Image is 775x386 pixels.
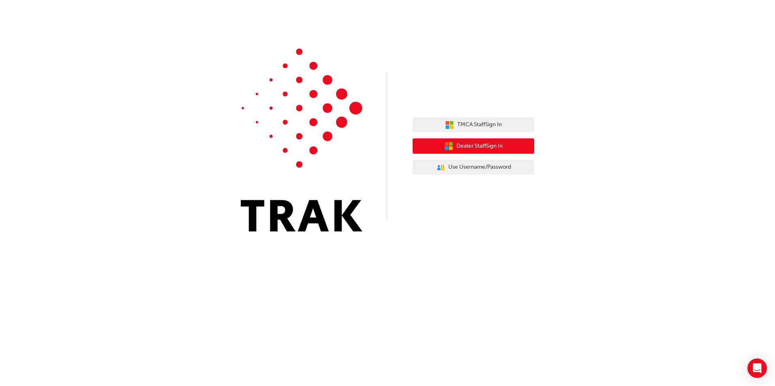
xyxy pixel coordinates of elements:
[413,160,534,175] button: Use Username/Password
[747,358,767,378] div: Open Intercom Messenger
[241,49,362,231] img: Trak
[448,163,511,172] span: Use Username/Password
[456,142,503,151] span: Dealer Staff Sign In
[413,117,534,133] button: TMCA StaffSign In
[413,138,534,154] button: Dealer StaffSign In
[457,120,502,129] span: TMCA Staff Sign In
